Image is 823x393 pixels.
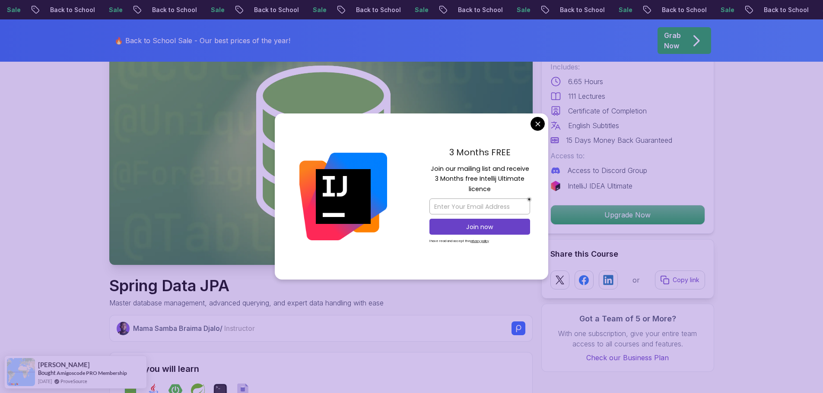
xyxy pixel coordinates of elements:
p: Mama Samba Braima Djalo / [133,323,255,333]
h2: Share this Course [550,248,705,260]
p: English Subtitles [568,120,619,131]
p: Back to School [651,6,709,14]
p: Master database management, advanced querying, and expert data handling with ease [109,298,384,308]
img: jetbrains logo [550,181,561,191]
p: Sale [98,6,125,14]
p: Sale [709,6,737,14]
p: Back to School [549,6,607,14]
h3: Got a Team of 5 or More? [550,313,705,325]
p: 15 Days Money Back Guaranteed [566,135,672,145]
p: Sale [302,6,329,14]
p: or [632,275,640,285]
p: Copy link [673,276,699,284]
a: ProveSource [60,377,87,385]
p: Sale [505,6,533,14]
p: 6.65 Hours [568,76,603,87]
p: Back to School [243,6,302,14]
p: 🔥 Back to School Sale - Our best prices of the year! [114,35,290,46]
img: Nelson Djalo [117,322,130,335]
span: [PERSON_NAME] [38,361,90,368]
a: Check our Business Plan [550,352,705,363]
p: Grab Now [664,30,681,51]
h1: Spring Data JPA [109,277,384,294]
h2: What you will learn [120,363,522,375]
span: Instructor [224,324,255,333]
span: [DATE] [38,377,52,385]
p: Sale [404,6,431,14]
img: spring-data-jpa_thumbnail [109,27,533,265]
p: Certificate of Completion [568,106,647,116]
p: Back to School [447,6,505,14]
button: Copy link [655,270,705,289]
a: Amigoscode PRO Membership [57,369,127,377]
p: Back to School [141,6,200,14]
img: provesource social proof notification image [7,358,35,386]
p: Back to School [39,6,98,14]
p: Sale [607,6,635,14]
p: Includes: [550,62,705,72]
p: Back to School [345,6,404,14]
p: Back to School [753,6,811,14]
p: Upgrade Now [551,205,705,224]
span: Bought [38,369,56,376]
p: IntelliJ IDEA Ultimate [568,181,632,191]
p: With one subscription, give your entire team access to all courses and features. [550,328,705,349]
p: Access to: [550,151,705,161]
button: Upgrade Now [550,205,705,225]
p: Access to Discord Group [568,165,647,176]
p: 111 Lectures [568,91,605,101]
p: Sale [200,6,227,14]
